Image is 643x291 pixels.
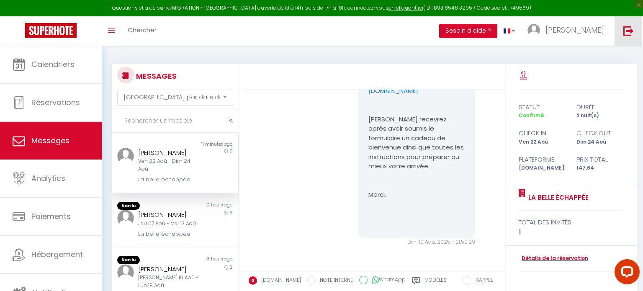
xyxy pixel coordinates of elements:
img: ... [117,264,134,281]
p: Merci. [368,190,464,200]
p: [PERSON_NAME] recevrez après avoir soumis le formulaire un cadeau de bienvenue ainsi que toutes l... [368,115,464,171]
div: 1 [519,227,624,237]
img: ... [117,148,134,165]
a: en cliquant ici [388,4,423,11]
input: Rechercher un mot clé [112,109,239,133]
label: [DOMAIN_NAME] [257,276,301,286]
div: Dim 10 Aoû. 2025 - 21:59:29 [358,238,475,246]
div: [PERSON_NAME] [138,210,201,220]
div: 2 hours ago [175,202,237,210]
div: [PERSON_NAME] 16 Aoû - Lun 18 Aoû [138,274,201,290]
div: Ven 22 Aoû [513,138,571,146]
span: Non lu [117,202,140,210]
span: 2 [230,264,232,270]
button: Besoin d'aide ? [439,24,497,38]
div: check in [513,128,571,138]
span: Analytics [31,173,65,183]
label: RAPPEL [471,276,493,286]
div: 3 hours ago [175,256,237,264]
div: total des invités [519,217,624,227]
label: WhatsApp [368,276,406,285]
label: Modèles [424,276,447,287]
img: ... [117,210,134,227]
iframe: LiveChat chat widget [608,256,643,291]
span: Non lu [117,256,140,264]
div: [PERSON_NAME] [138,264,201,274]
span: Hébergement [31,249,83,260]
label: NOTE INTERNE [316,276,353,286]
span: Chercher [128,26,157,34]
div: durée [571,102,629,112]
div: Prix total [571,155,629,165]
h3: MESSAGES [134,67,177,85]
div: 2 nuit(s) [571,112,629,120]
div: 11 minutes ago [175,141,237,148]
div: 147.64 [571,164,629,172]
div: Plateforme [513,155,571,165]
div: Dim 24 Aoû [571,138,629,146]
a: Chercher [121,16,163,46]
div: Jeu 07 Aoû - Mer 13 Aoû [138,220,201,228]
span: Confirmé [519,112,544,119]
span: Messages [31,135,69,146]
a: La belle échappée [525,193,589,203]
div: La belle échappée [138,230,201,238]
div: [PERSON_NAME] [138,148,201,158]
span: [PERSON_NAME] [545,25,604,35]
div: La belle échappée [138,175,201,184]
img: ... [527,24,540,36]
div: check out [571,128,629,138]
span: 6 [229,210,232,216]
span: Calendriers [31,59,75,70]
span: Paiements [31,211,71,221]
a: ... [PERSON_NAME] [521,16,615,46]
img: logout [623,26,634,36]
div: [DOMAIN_NAME] [513,164,571,172]
div: Ven 22 Aoû - Dim 24 Aoû [138,157,201,173]
img: Super Booking [25,23,77,38]
a: Détails de la réservation [519,255,588,263]
span: Réservations [31,97,80,108]
div: statut [513,102,571,112]
span: 2 [230,148,232,154]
